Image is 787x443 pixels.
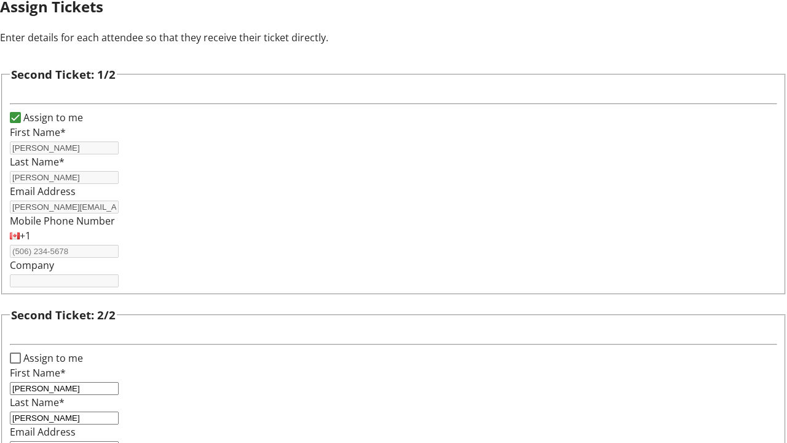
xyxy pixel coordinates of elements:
label: Email Address [10,185,76,198]
input: (506) 234-5678 [10,245,119,258]
label: First Name* [10,366,66,380]
label: Last Name* [10,396,65,409]
label: Assign to me [21,351,83,365]
label: Last Name* [10,155,65,169]
label: First Name* [10,126,66,139]
h3: Second Ticket: 1/2 [11,66,116,83]
label: Email Address [10,425,76,439]
label: Mobile Phone Number [10,214,115,228]
h3: Second Ticket: 2/2 [11,306,116,324]
label: Assign to me [21,110,83,125]
label: Company [10,258,54,272]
